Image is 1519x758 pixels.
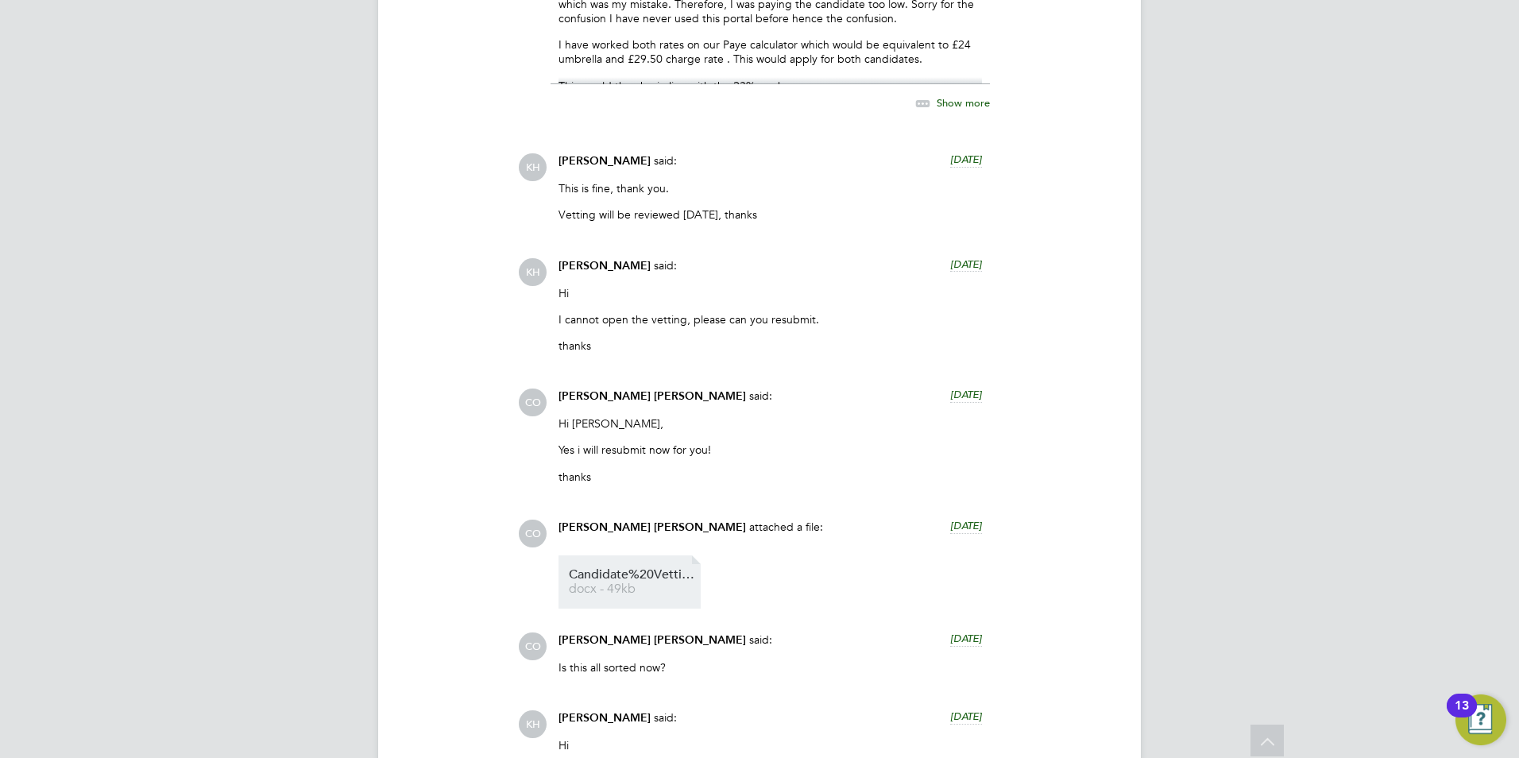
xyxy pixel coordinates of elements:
[937,96,990,110] span: Show more
[1455,694,1506,745] button: Open Resource Center, 13 new notifications
[569,569,696,581] span: Candidate%20Vetting%20Form-%20NCC-%20Andre
[1455,706,1469,726] div: 13
[559,286,982,300] p: Hi
[559,312,982,327] p: I cannot open the vetting, please can you resubmit.
[559,470,982,484] p: thanks
[559,79,982,93] p: This would than be in line with the 23% mark up
[519,632,547,660] span: CO
[559,207,982,222] p: Vetting will be reviewed [DATE], thanks
[559,389,746,403] span: [PERSON_NAME] [PERSON_NAME]
[559,738,982,752] p: Hi
[519,520,547,547] span: CO
[569,569,696,595] a: Candidate%20Vetting%20Form-%20NCC-%20Andre docx - 49kb
[559,338,982,353] p: thanks
[749,632,772,647] span: said:
[559,154,651,168] span: [PERSON_NAME]
[950,710,982,723] span: [DATE]
[559,181,982,195] p: This is fine, thank you.
[559,416,982,431] p: Hi [PERSON_NAME],
[559,259,651,273] span: [PERSON_NAME]
[654,258,677,273] span: said:
[559,443,982,457] p: Yes i will resubmit now for you!
[559,520,746,534] span: [PERSON_NAME] [PERSON_NAME]
[559,37,982,66] p: I have worked both rates on our Paye calculator which would be equivalent to £24 umbrella and £29...
[749,389,772,403] span: said:
[559,660,982,675] p: Is this all sorted now?
[749,520,823,534] span: attached a file:
[950,632,982,645] span: [DATE]
[519,153,547,181] span: KH
[950,388,982,401] span: [DATE]
[950,257,982,271] span: [DATE]
[950,153,982,166] span: [DATE]
[559,633,746,647] span: [PERSON_NAME] [PERSON_NAME]
[559,711,651,725] span: [PERSON_NAME]
[519,710,547,738] span: KH
[950,519,982,532] span: [DATE]
[519,258,547,286] span: KH
[654,153,677,168] span: said:
[519,389,547,416] span: CO
[654,710,677,725] span: said:
[569,583,696,595] span: docx - 49kb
